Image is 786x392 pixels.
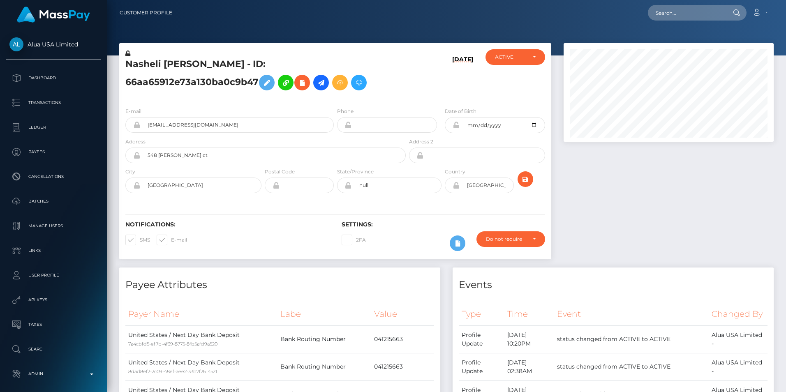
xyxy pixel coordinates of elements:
div: Do not require [486,236,526,242]
p: Transactions [9,97,97,109]
p: Payees [9,146,97,158]
h6: Notifications: [125,221,329,228]
p: Taxes [9,318,97,331]
td: United States / Next Day Bank Deposit [125,325,277,353]
td: status changed from ACTIVE to ACTIVE [554,325,709,353]
input: Search... [648,5,725,21]
td: Alua USA Limited - [709,353,768,380]
td: 041215663 [371,325,434,353]
th: Event [554,303,709,325]
a: Payees [6,142,101,162]
td: Profile Update [459,353,504,380]
p: Links [9,244,97,257]
label: Address 2 [409,138,433,145]
h6: [DATE] [452,56,473,97]
p: Search [9,343,97,355]
p: API Keys [9,294,97,306]
label: Postal Code [265,168,295,175]
p: Ledger [9,121,97,134]
a: Taxes [6,314,101,335]
td: United States / Next Day Bank Deposit [125,353,277,380]
a: Customer Profile [120,4,172,21]
h5: Nasheli [PERSON_NAME] - ID: 66aa65912e73a130ba0c9b47 [125,58,401,95]
span: Alua USA Limited [6,41,101,48]
h4: Events [459,278,768,292]
a: Cancellations [6,166,101,187]
p: Batches [9,195,97,208]
img: MassPay Logo [17,7,90,23]
label: SMS [125,235,150,245]
p: Cancellations [9,171,97,183]
small: 7a4cbfd5-ef7b-4f39-8775-8fb5afd9a520 [128,341,217,347]
label: Country [445,168,465,175]
a: Dashboard [6,68,101,88]
label: Address [125,138,146,145]
label: E-mail [157,235,187,245]
label: Phone [337,108,354,115]
p: Manage Users [9,220,97,232]
img: Alua USA Limited [9,37,23,51]
label: Date of Birth [445,108,476,115]
small: 8dad8ef2-2c09-48ef-aee2-33b7f2614521 [128,369,217,374]
td: Alua USA Limited - [709,325,768,353]
td: Bank Routing Number [277,325,371,353]
td: Profile Update [459,325,504,353]
a: Manage Users [6,216,101,236]
a: Admin [6,364,101,384]
a: Ledger [6,117,101,138]
p: Admin [9,368,97,380]
button: Do not require [476,231,545,247]
a: API Keys [6,290,101,310]
th: Time [504,303,554,325]
h4: Payee Attributes [125,278,434,292]
a: Initiate Payout [313,75,329,90]
p: Dashboard [9,72,97,84]
div: ACTIVE [495,54,526,60]
td: status changed from ACTIVE to ACTIVE [554,353,709,380]
th: Label [277,303,371,325]
th: Changed By [709,303,768,325]
label: State/Province [337,168,374,175]
label: City [125,168,135,175]
td: [DATE] 10:20PM [504,325,554,353]
a: Batches [6,191,101,212]
h6: Settings: [342,221,546,228]
a: Search [6,339,101,360]
a: Links [6,240,101,261]
th: Type [459,303,504,325]
a: Transactions [6,92,101,113]
label: E-mail [125,108,141,115]
a: User Profile [6,265,101,286]
th: Value [371,303,434,325]
td: Bank Routing Number [277,353,371,380]
p: User Profile [9,269,97,281]
th: Payer Name [125,303,277,325]
button: ACTIVE [485,49,545,65]
td: 041215663 [371,353,434,380]
label: 2FA [342,235,366,245]
td: [DATE] 02:38AM [504,353,554,380]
